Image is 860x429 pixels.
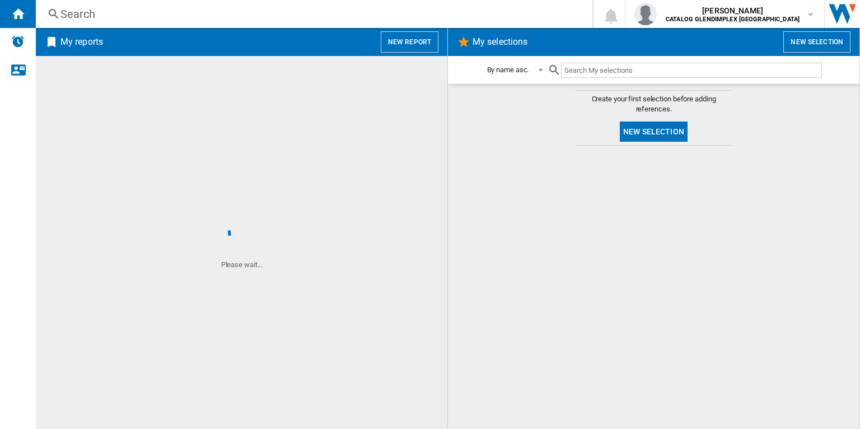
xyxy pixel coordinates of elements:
h2: My selections [470,31,530,53]
button: New report [381,31,438,53]
img: profile.jpg [634,3,657,25]
button: New selection [783,31,850,53]
img: alerts-logo.svg [11,35,25,48]
div: Search [60,6,563,22]
span: Create your first selection before adding references. [576,94,732,114]
div: By name asc. [487,66,529,74]
h2: My reports [58,31,105,53]
ng-transclude: Please wait... [221,260,263,269]
b: CATALOG GLENDIMPLEX [GEOGRAPHIC_DATA] [666,16,800,23]
input: Search My selections [561,63,821,78]
span: [PERSON_NAME] [666,5,800,16]
button: New selection [620,122,688,142]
